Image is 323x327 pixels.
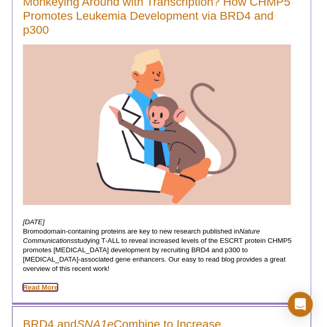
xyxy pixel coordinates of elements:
div: Open Intercom Messenger [288,292,313,317]
p: Bromodomain-containing proteins are key to new research published in studying T-ALL to reveal inc... [23,217,300,292]
em: [DATE] [23,218,45,226]
a: Read More [23,283,58,291]
img: Doctor with monkey [23,45,291,205]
